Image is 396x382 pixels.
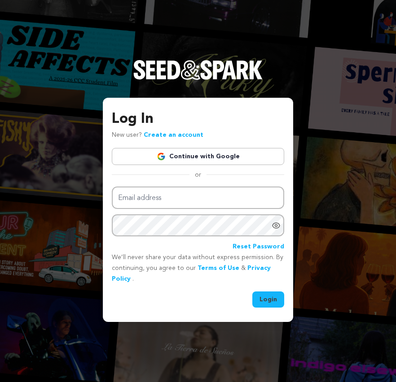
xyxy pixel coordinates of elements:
a: Seed&Spark Homepage [133,60,263,98]
a: Privacy Policy [112,265,271,282]
input: Email address [112,187,284,209]
button: Login [252,291,284,308]
h3: Log In [112,109,284,130]
a: Continue with Google [112,148,284,165]
p: We’ll never share your data without express permission. By continuing, you agree to our & . [112,252,284,284]
p: New user? [112,130,203,141]
a: Show password as plain text. Warning: this will display your password on the screen. [272,221,281,230]
img: Google logo [157,152,166,161]
a: Create an account [144,132,203,138]
a: Reset Password [233,242,284,252]
img: Seed&Spark Logo [133,60,263,80]
a: Terms of Use [198,265,239,271]
span: or [189,170,207,179]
